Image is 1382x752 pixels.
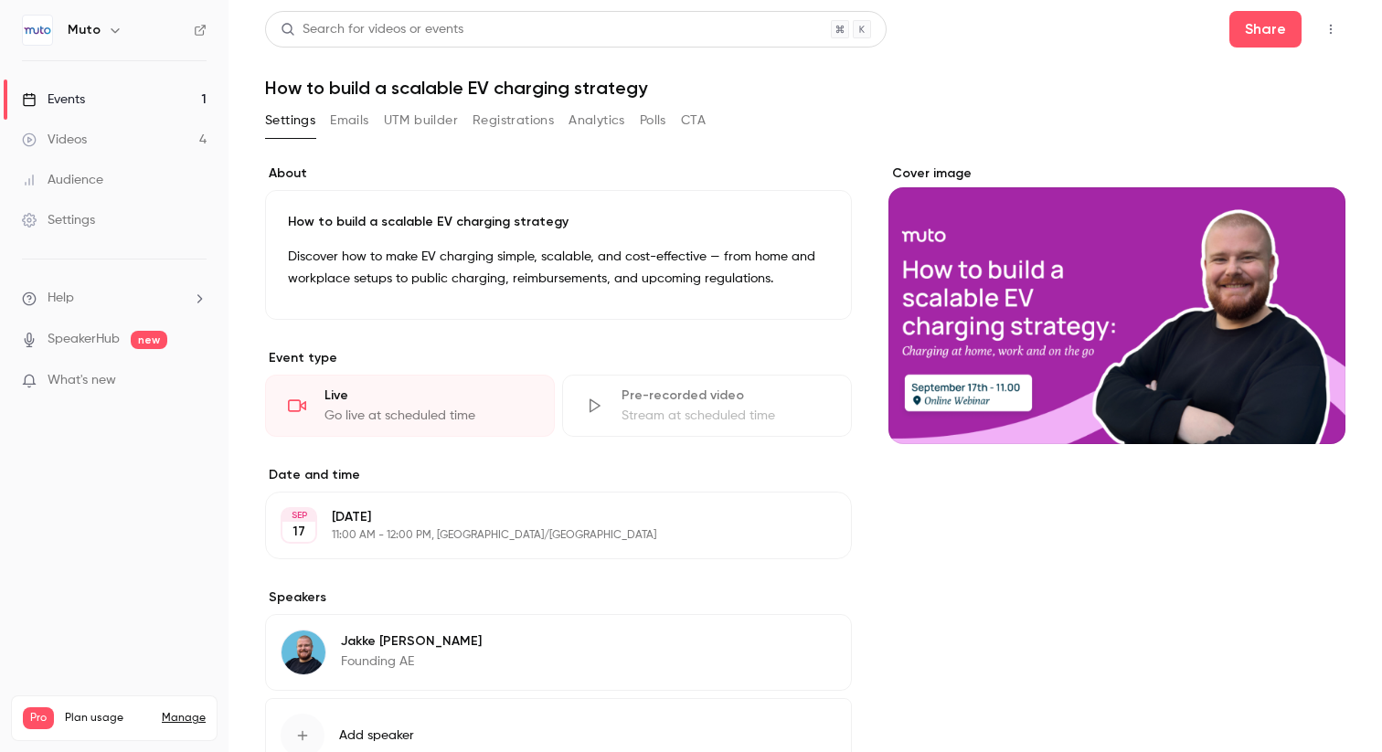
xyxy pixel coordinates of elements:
[48,289,74,308] span: Help
[288,246,829,290] p: Discover how to make EV charging simple, scalable, and cost-effective — from home and workplace s...
[640,106,666,135] button: Polls
[384,106,458,135] button: UTM builder
[265,77,1345,99] h1: How to build a scalable EV charging strategy
[265,375,555,437] div: LiveGo live at scheduled time
[1229,11,1302,48] button: Share
[622,387,829,405] div: Pre-recorded video
[888,164,1345,444] section: Cover image
[292,523,305,541] p: 17
[22,211,95,229] div: Settings
[68,21,101,39] h6: Muto
[681,106,706,135] button: CTA
[341,632,482,651] p: Jakke [PERSON_NAME]
[131,331,167,349] span: new
[473,106,554,135] button: Registrations
[562,375,852,437] div: Pre-recorded videoStream at scheduled time
[265,106,315,135] button: Settings
[265,466,852,484] label: Date and time
[324,407,532,425] div: Go live at scheduled time
[265,164,852,183] label: About
[339,726,414,745] span: Add speaker
[282,509,315,522] div: SEP
[22,171,103,189] div: Audience
[48,330,120,349] a: SpeakerHub
[332,528,755,543] p: 11:00 AM - 12:00 PM, [GEOGRAPHIC_DATA]/[GEOGRAPHIC_DATA]
[162,711,206,726] a: Manage
[22,90,85,109] div: Events
[288,213,829,231] p: How to build a scalable EV charging strategy
[23,16,52,45] img: Muto
[281,20,463,39] div: Search for videos or events
[23,707,54,729] span: Pro
[185,373,207,389] iframe: Noticeable Trigger
[22,289,207,308] li: help-dropdown-opener
[65,711,151,726] span: Plan usage
[282,630,325,674] img: Jakke Van Daele
[341,652,482,671] p: Founding AE
[332,508,755,526] p: [DATE]
[888,164,1345,183] label: Cover image
[569,106,625,135] button: Analytics
[22,131,87,149] div: Videos
[265,588,852,607] label: Speakers
[265,614,852,691] div: Jakke Van DaeleJakke [PERSON_NAME]Founding AE
[48,371,116,390] span: What's new
[330,106,368,135] button: Emails
[622,407,829,425] div: Stream at scheduled time
[265,349,852,367] p: Event type
[324,387,532,405] div: Live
